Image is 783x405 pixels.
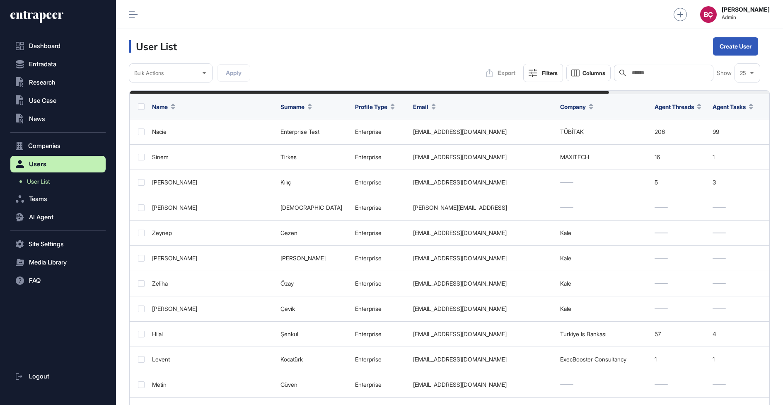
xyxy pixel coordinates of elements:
strong: [PERSON_NAME] [722,6,770,13]
button: Users [10,156,106,172]
div: 1 [713,356,762,363]
div: [DEMOGRAPHIC_DATA] [280,204,347,211]
button: AI Agent [10,209,106,226]
span: User List [27,178,50,185]
span: Logout [29,373,49,380]
div: Kılıç [280,179,347,186]
button: Research [10,74,106,91]
a: Kale [560,305,571,312]
div: [EMAIL_ADDRESS][DOMAIN_NAME] [413,306,552,312]
span: Profile Type [355,102,387,111]
a: Kale [560,255,571,262]
div: Zeynep [152,230,272,236]
button: Media Library [10,254,106,271]
div: enterprise [355,356,405,363]
span: 25 [740,70,746,76]
button: Surname [280,102,312,111]
div: Sinem [152,154,272,160]
button: Companies [10,138,106,154]
div: enterprise [355,179,405,186]
button: Email [413,102,436,111]
button: Agent Threads [655,102,701,111]
div: Çevik [280,306,347,312]
div: [EMAIL_ADDRESS][DOMAIN_NAME] [413,331,552,337]
span: Teams [29,196,47,202]
div: [PERSON_NAME] [152,204,272,211]
div: Zeliha [152,280,272,287]
div: [PERSON_NAME][EMAIL_ADDRESS] [413,204,552,211]
span: Companies [28,143,60,149]
div: enterprise [355,255,405,262]
div: Metin [152,381,272,388]
h3: User List [129,40,177,53]
div: Nacie [152,129,272,135]
a: Logout [10,368,106,385]
div: [EMAIL_ADDRESS][DOMAIN_NAME] [413,280,552,287]
button: FAQ [10,272,106,289]
div: [PERSON_NAME] [152,306,272,312]
span: Company [560,102,586,111]
a: TÜBİTAK [560,128,584,135]
button: BÇ [700,6,717,23]
div: [EMAIL_ADDRESS][DOMAIN_NAME] [413,356,552,363]
div: 1 [713,154,762,160]
a: Dashboard [10,38,106,54]
div: [EMAIL_ADDRESS][DOMAIN_NAME] [413,255,552,262]
div: Tirkes [280,154,347,160]
div: Şenkul [280,331,347,337]
span: FAQ [29,277,41,284]
div: enterprise [355,230,405,236]
a: User List [15,174,106,189]
div: [EMAIL_ADDRESS][DOMAIN_NAME] [413,154,552,160]
div: 1 [655,356,704,363]
div: Enterprise Test [280,129,347,135]
span: Columns [582,70,605,76]
div: 3 [713,179,762,186]
div: Güven [280,381,347,388]
div: enterprise [355,154,405,160]
span: Site Settings [29,241,64,247]
button: Create User [713,37,758,56]
div: 99 [713,129,762,135]
div: 57 [655,331,704,337]
span: Media Library [29,259,67,266]
button: Filters [523,64,563,82]
a: MAXITECH [560,153,589,160]
span: Admin [722,15,770,20]
span: Use Case [29,97,56,104]
button: Name [152,102,175,111]
span: Show [717,70,732,76]
div: Özay [280,280,347,287]
span: Surname [280,102,304,111]
span: Agent Tasks [713,102,746,111]
div: enterprise [355,306,405,312]
button: News [10,111,106,127]
button: Use Case [10,92,106,109]
button: Teams [10,191,106,207]
span: Entradata [29,61,56,68]
button: Export [482,65,520,81]
div: [PERSON_NAME] [280,255,347,262]
div: 4 [713,331,762,337]
button: Profile Type [355,102,395,111]
div: [PERSON_NAME] [152,255,272,262]
div: [EMAIL_ADDRESS][DOMAIN_NAME] [413,179,552,186]
button: Agent Tasks [713,102,753,111]
a: Kale [560,229,571,236]
span: News [29,116,45,122]
div: 16 [655,154,704,160]
span: Bulk Actions [134,70,164,76]
div: enterprise [355,331,405,337]
div: [PERSON_NAME] [152,179,272,186]
span: Research [29,79,56,86]
div: 206 [655,129,704,135]
div: enterprise [355,280,405,287]
span: Agent Threads [655,102,694,111]
div: 5 [655,179,704,186]
span: AI Agent [29,214,53,221]
div: Filters [542,70,558,76]
div: Gezen [280,230,347,236]
span: Email [413,102,428,111]
div: [EMAIL_ADDRESS][DOMAIN_NAME] [413,230,552,236]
